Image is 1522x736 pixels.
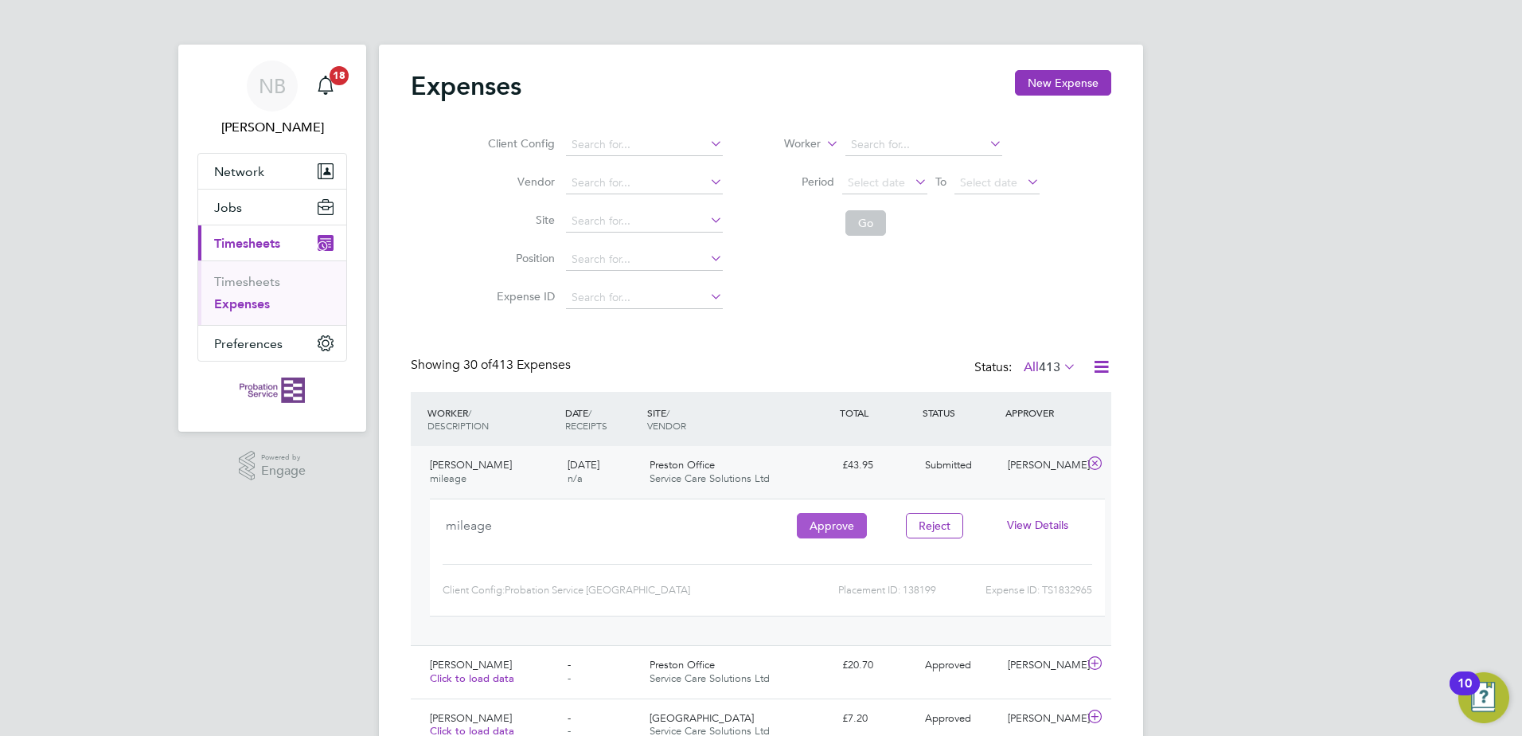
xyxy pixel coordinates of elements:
[763,174,834,189] label: Period
[566,249,723,271] input: Search for...
[650,711,754,725] span: [GEOGRAPHIC_DATA]
[568,458,599,472] span: [DATE]
[836,398,919,427] div: TOTAL
[568,472,583,485] span: n/a
[261,451,306,464] span: Powered by
[728,577,936,603] div: Placement ID: 138199
[240,378,304,403] img: probationservice-logo-retina.png
[430,671,514,685] span: Click to load data
[483,174,555,189] label: Vendor
[561,398,644,440] div: DATE
[330,66,349,85] span: 18
[261,464,306,478] span: Engage
[650,458,715,472] span: Preston Office
[650,472,770,485] span: Service Care Solutions Ltd
[446,512,780,551] div: mileage
[214,164,264,179] span: Network
[198,225,346,260] button: Timesheets
[1001,706,1084,732] div: [PERSON_NAME]
[845,134,1002,156] input: Search for...
[214,336,283,351] span: Preferences
[566,287,723,309] input: Search for...
[1024,359,1076,375] label: All
[214,236,280,251] span: Timesheets
[931,171,951,192] span: To
[566,172,723,194] input: Search for...
[239,451,306,481] a: Powered byEngage
[588,406,591,419] span: /
[468,406,471,419] span: /
[1001,398,1084,427] div: APPROVER
[197,378,347,403] a: Go to home page
[797,513,867,538] button: Approve
[197,118,347,137] span: Nigel Bennett
[505,584,690,596] span: Probation Service [GEOGRAPHIC_DATA]
[568,671,571,685] span: -
[1007,518,1068,532] span: View Details
[423,398,561,440] div: WORKER
[960,175,1017,190] span: Select date
[198,260,346,325] div: Timesheets
[936,577,1092,603] div: Expense ID: TS1832965
[836,452,919,479] div: £43.95
[565,419,607,432] span: RECEIPTS
[925,658,971,671] span: Approved
[568,658,571,671] span: -
[925,458,972,472] span: Submitted
[259,76,286,96] span: NB
[836,706,919,732] div: £7.20
[443,577,728,603] div: Client Config:
[1458,672,1509,723] button: Open Resource Center, 10 new notifications
[650,671,770,685] span: Service Care Solutions Ltd
[427,419,489,432] span: DESCRIPTION
[666,406,669,419] span: /
[1001,652,1084,679] div: [PERSON_NAME]
[1458,683,1472,704] div: 10
[198,154,346,189] button: Network
[845,210,886,236] button: Go
[749,136,821,152] label: Worker
[643,398,836,440] div: SITE
[836,652,919,679] div: £20.70
[1015,70,1111,96] button: New Expense
[647,419,686,432] span: VENDOR
[214,296,270,311] a: Expenses
[197,61,347,137] a: NB[PERSON_NAME]
[430,711,512,725] span: [PERSON_NAME]
[566,210,723,233] input: Search for...
[974,357,1079,379] div: Status:
[483,136,555,151] label: Client Config
[198,190,346,225] button: Jobs
[214,200,242,215] span: Jobs
[906,513,963,538] button: Reject
[411,357,574,374] div: Showing
[463,357,571,373] span: 413 Expenses
[919,398,1001,427] div: STATUS
[1001,452,1084,479] div: [PERSON_NAME]
[430,458,512,472] span: [PERSON_NAME]
[483,289,555,303] label: Expense ID
[650,658,715,671] span: Preston Office
[198,326,346,361] button: Preferences
[848,175,905,190] span: Select date
[568,711,571,725] span: -
[214,274,280,289] a: Timesheets
[566,134,723,156] input: Search for...
[178,45,366,432] nav: Main navigation
[483,213,555,227] label: Site
[925,711,971,725] span: Approved
[1039,359,1060,375] span: 413
[463,357,492,373] span: 30 of
[430,472,466,485] span: mileage
[430,658,512,671] span: [PERSON_NAME]
[411,70,521,102] h2: Expenses
[310,61,341,112] a: 18
[483,251,555,265] label: Position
